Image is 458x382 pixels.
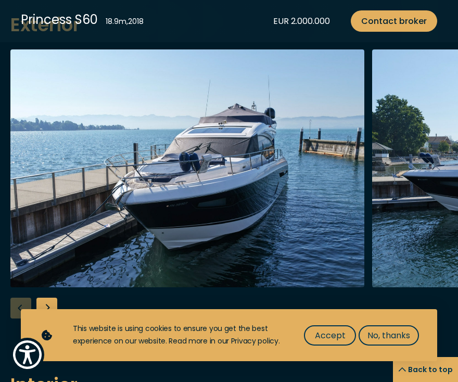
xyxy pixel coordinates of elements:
img: Merk&Merk [10,49,364,287]
a: Contact broker [351,10,437,32]
button: Accept [304,325,356,346]
div: 18.9 m , 2018 [106,16,144,27]
div: This website is using cookies to ensure you get the best experience on our website. Read more in ... [73,323,283,348]
span: Accept [315,329,346,342]
button: Back to top [393,357,458,382]
a: Privacy policy [231,336,278,346]
div: EUR 2.000.000 [273,15,330,28]
div: Princess S60 [21,10,98,29]
button: Show Accessibility Preferences [10,338,44,372]
button: No, thanks [359,325,419,346]
span: No, thanks [367,329,410,342]
span: Contact broker [361,15,427,28]
div: Next slide [36,298,57,319]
